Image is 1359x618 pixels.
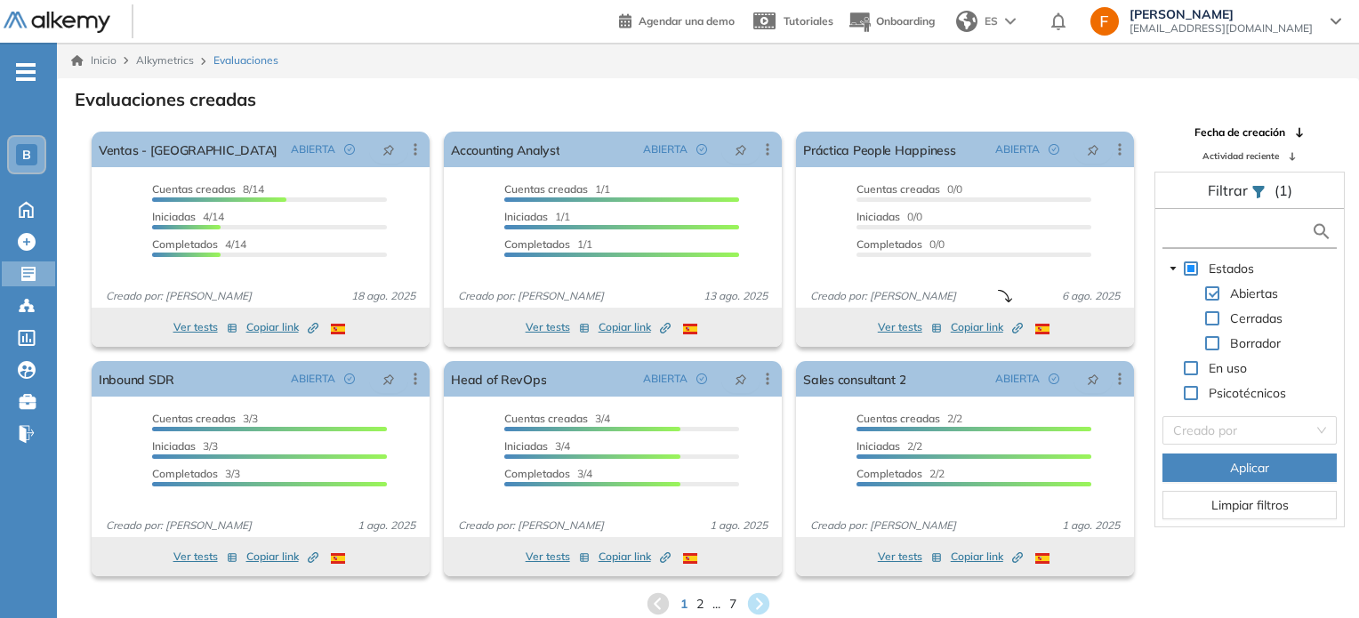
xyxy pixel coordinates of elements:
[856,237,945,251] span: 0/0
[721,365,760,393] button: pushpin
[599,549,671,565] span: Copiar link
[382,372,395,386] span: pushpin
[856,467,922,480] span: Completados
[4,12,110,34] img: Logo
[331,324,345,334] img: ESP
[729,595,736,614] span: 7
[152,237,246,251] span: 4/14
[712,595,720,614] span: ...
[643,371,688,387] span: ABIERTA
[803,361,905,397] a: Sales consultant 2
[382,142,395,157] span: pushpin
[696,373,707,384] span: check-circle
[856,467,945,480] span: 2/2
[1205,258,1258,279] span: Estados
[856,439,922,453] span: 2/2
[526,317,590,338] button: Ver tests
[1087,142,1099,157] span: pushpin
[152,412,258,425] span: 3/3
[1205,357,1250,379] span: En uso
[1005,18,1016,25] img: arrow
[1055,518,1127,534] span: 1 ago. 2025
[599,546,671,567] button: Copiar link
[504,412,588,425] span: Cuentas creadas
[350,518,422,534] span: 1 ago. 2025
[1130,21,1313,36] span: [EMAIL_ADDRESS][DOMAIN_NAME]
[246,546,318,567] button: Copiar link
[995,141,1040,157] span: ABIERTA
[985,13,998,29] span: ES
[803,132,955,167] a: Práctica People Happiness
[599,317,671,338] button: Copiar link
[16,70,36,74] i: -
[1209,385,1286,401] span: Psicotécnicos
[696,288,775,304] span: 13 ago. 2025
[504,237,570,251] span: Completados
[735,372,747,386] span: pushpin
[213,52,278,68] span: Evaluaciones
[951,317,1023,338] button: Copiar link
[451,361,546,397] a: Head of RevOps
[152,439,196,453] span: Iniciadas
[152,210,196,223] span: Iniciadas
[599,319,671,335] span: Copiar link
[152,467,218,480] span: Completados
[99,518,259,534] span: Creado por: [PERSON_NAME]
[1194,124,1285,140] span: Fecha de creación
[856,412,962,425] span: 2/2
[99,361,174,397] a: Inbound SDR
[803,518,963,534] span: Creado por: [PERSON_NAME]
[1055,288,1127,304] span: 6 ago. 2025
[451,132,559,167] a: Accounting Analyst
[1087,372,1099,386] span: pushpin
[504,439,548,453] span: Iniciadas
[1169,264,1178,273] span: caret-down
[504,182,588,196] span: Cuentas creadas
[173,546,237,567] button: Ver tests
[344,288,422,304] span: 18 ago. 2025
[856,210,900,223] span: Iniciadas
[1230,458,1269,478] span: Aplicar
[451,518,611,534] span: Creado por: [PERSON_NAME]
[504,439,570,453] span: 3/4
[246,319,318,335] span: Copiar link
[1209,261,1254,277] span: Estados
[683,324,697,334] img: ESP
[1208,181,1251,199] span: Filtrar
[721,135,760,164] button: pushpin
[1162,491,1337,519] button: Limpiar filtros
[878,317,942,338] button: Ver tests
[344,144,355,155] span: check-circle
[1205,382,1290,404] span: Psicotécnicos
[1049,373,1059,384] span: check-circle
[1049,144,1059,155] span: check-circle
[71,52,117,68] a: Inicio
[951,319,1023,335] span: Copiar link
[803,288,963,304] span: Creado por: [PERSON_NAME]
[856,182,940,196] span: Cuentas creadas
[951,549,1023,565] span: Copiar link
[1270,533,1359,618] div: Widget de chat
[876,14,935,28] span: Onboarding
[369,135,408,164] button: pushpin
[1311,221,1332,243] img: search icon
[152,439,218,453] span: 3/3
[152,182,236,196] span: Cuentas creadas
[504,210,548,223] span: Iniciadas
[956,11,977,32] img: world
[856,412,940,425] span: Cuentas creadas
[136,53,194,67] span: Alkymetrics
[1209,360,1247,376] span: En uso
[1074,365,1113,393] button: pushpin
[1035,324,1049,334] img: ESP
[246,549,318,565] span: Copiar link
[504,412,610,425] span: 3/4
[331,553,345,564] img: ESP
[152,210,224,223] span: 4/14
[856,439,900,453] span: Iniciadas
[75,89,256,110] h3: Evaluaciones creadas
[856,210,922,223] span: 0/0
[152,182,264,196] span: 8/14
[291,141,335,157] span: ABIERTA
[1226,333,1284,354] span: Borrador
